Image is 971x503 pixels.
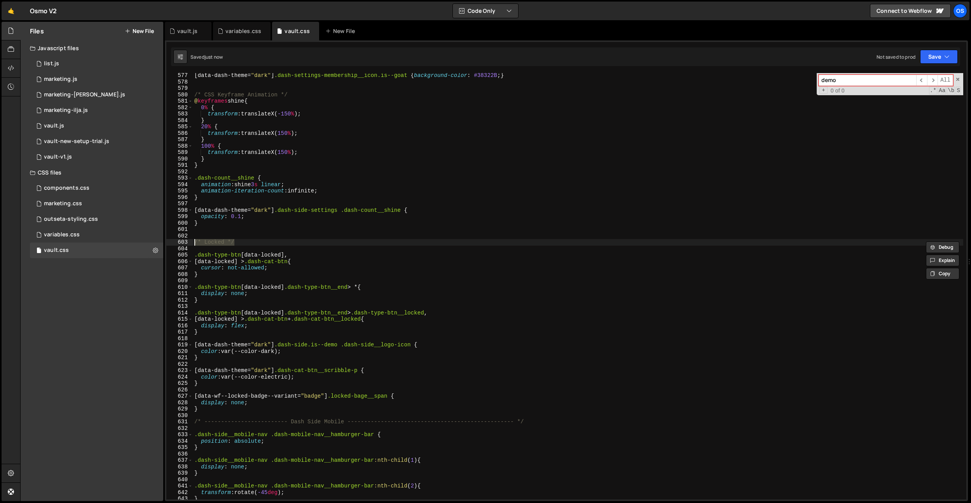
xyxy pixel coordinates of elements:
[166,194,193,201] div: 596
[166,284,193,291] div: 610
[225,27,261,35] div: variables.css
[166,412,193,419] div: 630
[166,226,193,233] div: 601
[166,175,193,182] div: 593
[44,185,89,192] div: components.css
[30,243,163,258] div: 16596/45153.css
[166,85,193,92] div: 579
[166,239,193,246] div: 603
[166,117,193,124] div: 584
[166,342,193,348] div: 619
[285,27,309,35] div: vault.css
[166,271,193,278] div: 608
[166,278,193,284] div: 609
[166,406,193,412] div: 629
[166,355,193,361] div: 621
[44,247,69,254] div: vault.css
[916,75,927,86] span: ​
[166,329,193,335] div: 617
[166,483,193,489] div: 641
[870,4,951,18] a: Connect to Webflow
[21,165,163,180] div: CSS files
[166,156,193,162] div: 590
[166,143,193,150] div: 588
[166,335,193,342] div: 618
[819,75,916,86] input: Search for
[920,50,958,64] button: Save
[166,258,193,265] div: 606
[44,91,125,98] div: marketing-[PERSON_NAME].js
[30,180,163,196] div: 16596/45511.css
[166,169,193,175] div: 592
[166,136,193,143] div: 587
[166,464,193,470] div: 638
[325,27,358,35] div: New File
[926,241,959,253] button: Debug
[166,124,193,130] div: 585
[166,444,193,451] div: 635
[926,268,959,279] button: Copy
[953,4,967,18] a: Os
[44,76,77,83] div: marketing.js
[30,87,163,103] div: 16596/45424.js
[166,162,193,169] div: 591
[166,233,193,239] div: 602
[166,297,193,304] div: 612
[166,451,193,458] div: 636
[166,252,193,258] div: 605
[30,149,163,165] div: 16596/45132.js
[166,310,193,316] div: 614
[166,496,193,502] div: 643
[166,367,193,374] div: 623
[166,220,193,227] div: 600
[166,201,193,207] div: 597
[166,105,193,111] div: 582
[30,103,163,118] div: 16596/45423.js
[177,27,197,35] div: vault.js
[956,87,961,94] span: Search In Selection
[30,27,44,35] h2: Files
[927,75,938,86] span: ​
[30,227,163,243] div: 16596/45154.css
[44,216,98,223] div: outseta-styling.css
[166,303,193,310] div: 613
[819,87,828,94] span: Toggle Replace mode
[166,470,193,477] div: 639
[166,130,193,137] div: 586
[166,246,193,252] div: 604
[166,92,193,98] div: 580
[166,207,193,214] div: 598
[166,290,193,297] div: 611
[877,54,915,60] div: Not saved to prod
[2,2,21,20] a: 🤙
[44,122,64,129] div: vault.js
[190,54,223,60] div: Saved
[44,107,88,114] div: marketing-ilja.js
[938,87,946,94] span: CaseSensitive Search
[166,72,193,79] div: 577
[30,72,163,87] div: 16596/45422.js
[44,231,80,238] div: variables.css
[947,87,955,94] span: Whole Word Search
[44,154,72,161] div: vault-v1.js
[453,4,518,18] button: Code Only
[166,374,193,381] div: 624
[166,387,193,393] div: 626
[44,60,59,67] div: list.js
[166,111,193,117] div: 583
[166,431,193,438] div: 633
[44,200,82,207] div: marketing.css
[30,134,163,149] div: 16596/45152.js
[166,79,193,86] div: 578
[166,425,193,432] div: 632
[166,477,193,483] div: 640
[21,40,163,56] div: Javascript files
[166,348,193,355] div: 620
[204,54,223,60] div: just now
[30,118,163,134] div: 16596/45133.js
[166,400,193,406] div: 628
[30,196,163,211] div: 16596/45446.css
[30,6,57,16] div: Osmo V2
[166,316,193,323] div: 615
